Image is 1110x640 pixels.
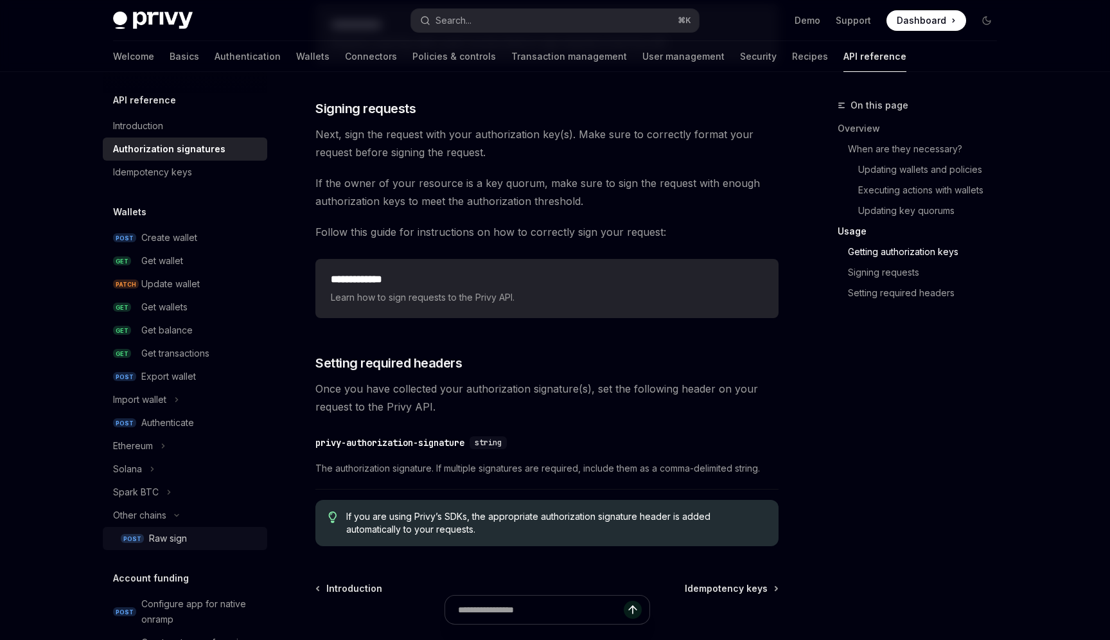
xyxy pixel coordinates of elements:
svg: Tip [328,511,337,523]
div: Configure app for native onramp [141,596,260,627]
div: Search... [436,13,471,28]
span: Signing requests [315,100,416,118]
span: ⌘ K [678,15,691,26]
span: The authorization signature. If multiple signatures are required, include them as a comma-delimit... [315,461,779,476]
span: Dashboard [897,14,946,27]
a: Updating wallets and policies [838,159,1007,180]
a: POSTAuthenticate [103,411,267,434]
a: POSTRaw sign [103,527,267,550]
span: POST [113,233,136,243]
a: API reference [843,41,906,72]
div: Get wallet [141,253,183,269]
div: Export wallet [141,369,196,384]
a: Connectors [345,41,397,72]
a: GETGet balance [103,319,267,342]
a: Wallets [296,41,330,72]
a: Dashboard [886,10,966,31]
span: Learn how to sign requests to the Privy API. [331,290,763,305]
span: If the owner of your resource is a key quorum, make sure to sign the request with enough authoriz... [315,174,779,210]
a: Overview [838,118,1007,139]
div: Spark BTC [113,484,159,500]
div: Get wallets [141,299,188,315]
a: Policies & controls [412,41,496,72]
a: Updating key quorums [838,200,1007,221]
a: Idempotency keys [103,161,267,184]
a: Basics [170,41,199,72]
a: Getting authorization keys [838,242,1007,262]
span: PATCH [113,280,139,289]
button: Toggle Other chains section [103,504,267,527]
span: POST [113,372,136,382]
button: Send message [624,601,642,619]
a: When are they necessary? [838,139,1007,159]
div: Get transactions [141,346,209,361]
div: Introduction [113,118,163,134]
h5: Wallets [113,204,146,220]
div: Other chains [113,508,166,523]
span: Follow this guide for instructions on how to correctly sign your request: [315,223,779,241]
span: string [475,438,502,448]
span: Setting required headers [315,354,462,372]
a: GETGet wallets [103,296,267,319]
button: Open search [411,9,699,32]
button: Toggle Import wallet section [103,388,267,411]
a: Authorization signatures [103,138,267,161]
div: Import wallet [113,392,166,407]
span: Idempotency keys [685,582,768,595]
div: Ethereum [113,438,153,454]
a: Demo [795,14,820,27]
button: Toggle Ethereum section [103,434,267,458]
span: If you are using Privy’s SDKs, the appropriate authorization signature header is added automatica... [346,510,766,536]
a: Usage [838,221,1007,242]
span: Once you have collected your authorization signature(s), set the following header on your request... [315,380,779,416]
a: Idempotency keys [685,582,777,595]
a: **** **** ***Learn how to sign requests to the Privy API. [315,259,779,318]
h5: Account funding [113,571,189,586]
span: GET [113,326,131,335]
a: GETGet wallet [103,249,267,272]
div: Solana [113,461,142,477]
a: Introduction [103,114,267,138]
a: User management [642,41,725,72]
button: Toggle Solana section [103,458,267,481]
span: POST [121,534,144,544]
a: POSTCreate wallet [103,226,267,249]
div: Authorization signatures [113,141,225,157]
a: POSTConfigure app for native onramp [103,592,267,631]
span: GET [113,303,131,312]
a: Transaction management [511,41,627,72]
span: On this page [850,98,908,113]
a: Introduction [317,582,382,595]
a: POSTExport wallet [103,365,267,388]
a: Recipes [792,41,828,72]
span: Introduction [326,582,382,595]
span: GET [113,349,131,359]
div: Get balance [141,323,193,338]
span: POST [113,418,136,428]
div: Idempotency keys [113,164,192,180]
span: Next, sign the request with your authorization key(s). Make sure to correctly format your request... [315,125,779,161]
input: Ask a question... [458,596,624,624]
div: Authenticate [141,415,194,431]
a: Setting required headers [838,283,1007,303]
div: Raw sign [149,531,187,546]
a: PATCHUpdate wallet [103,272,267,296]
div: privy-authorization-signature [315,436,464,449]
div: Update wallet [141,276,200,292]
a: Signing requests [838,262,1007,283]
button: Toggle dark mode [976,10,997,31]
a: Security [740,41,777,72]
h5: API reference [113,93,176,108]
a: Authentication [215,41,281,72]
a: Executing actions with wallets [838,180,1007,200]
button: Toggle Spark BTC section [103,481,267,504]
a: GETGet transactions [103,342,267,365]
span: POST [113,607,136,617]
span: GET [113,256,131,266]
a: Support [836,14,871,27]
div: Create wallet [141,230,197,245]
img: dark logo [113,12,193,30]
a: Welcome [113,41,154,72]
